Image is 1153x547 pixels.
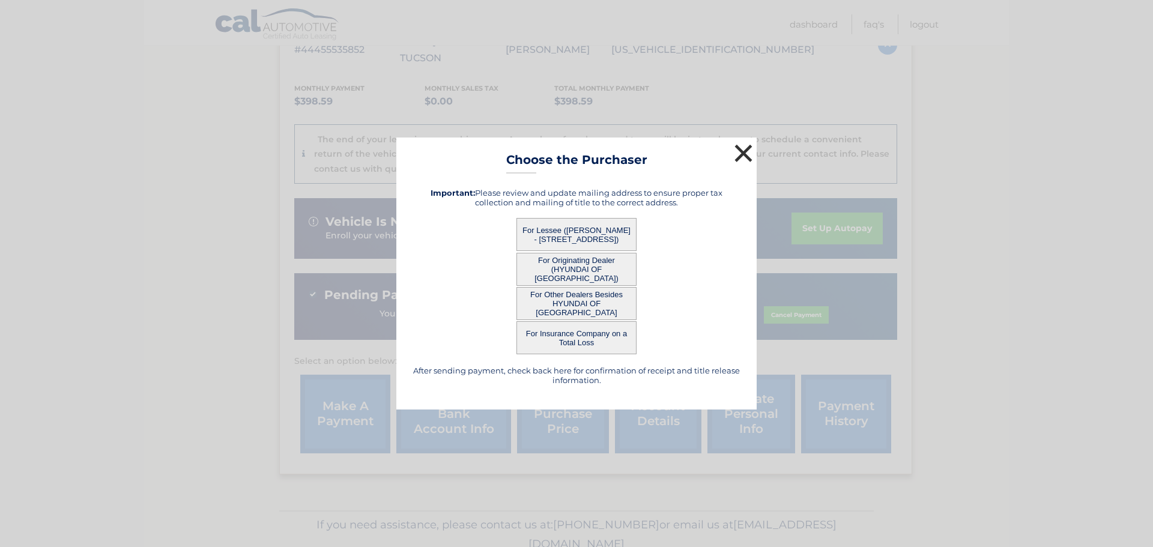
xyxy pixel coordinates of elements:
[516,218,637,251] button: For Lessee ([PERSON_NAME] - [STREET_ADDRESS])
[431,188,475,198] strong: Important:
[506,153,647,174] h3: Choose the Purchaser
[411,188,742,207] h5: Please review and update mailing address to ensure proper tax collection and mailing of title to ...
[411,366,742,385] h5: After sending payment, check back here for confirmation of receipt and title release information.
[516,287,637,320] button: For Other Dealers Besides HYUNDAI OF [GEOGRAPHIC_DATA]
[731,141,755,165] button: ×
[516,253,637,286] button: For Originating Dealer (HYUNDAI OF [GEOGRAPHIC_DATA])
[516,321,637,354] button: For Insurance Company on a Total Loss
